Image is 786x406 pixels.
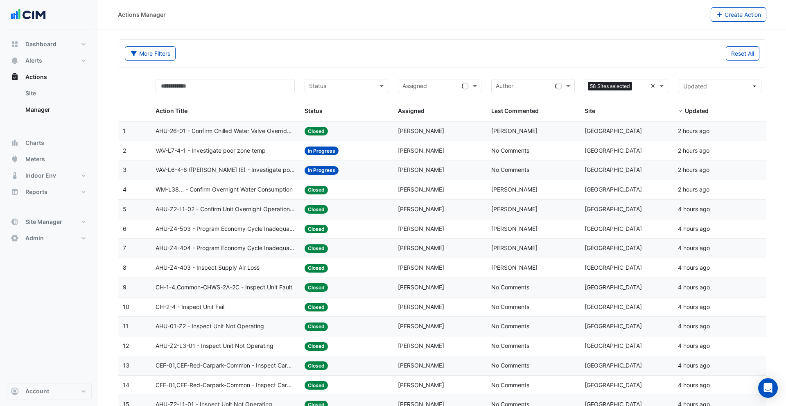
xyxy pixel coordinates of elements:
[123,127,126,134] span: 1
[25,387,49,395] span: Account
[491,323,529,329] span: No Comments
[305,303,328,311] span: Closed
[398,147,444,154] span: [PERSON_NAME]
[491,225,538,232] span: [PERSON_NAME]
[398,362,444,369] span: [PERSON_NAME]
[156,361,295,370] span: CEF-01,CEF-Red-Carpark-Common - Inspect Carpark CO [GEOGRAPHIC_DATA]
[585,323,642,329] span: [GEOGRAPHIC_DATA]
[585,342,642,349] span: [GEOGRAPHIC_DATA]
[123,342,129,349] span: 12
[678,79,761,93] button: Updated
[156,302,224,312] span: CH-2-4 - Inspect Unit Fail
[305,225,328,233] span: Closed
[11,188,19,196] app-icon: Reports
[19,85,92,101] a: Site
[678,264,710,271] span: 2025-08-22T10:23:11.090
[156,107,187,114] span: Action Title
[123,362,129,369] span: 13
[123,323,129,329] span: 11
[685,107,709,114] span: Updated
[585,147,642,154] span: [GEOGRAPHIC_DATA]
[491,362,529,369] span: No Comments
[678,147,709,154] span: 2025-08-22T12:16:45.449
[678,323,710,329] span: 2025-08-22T10:21:48.528
[123,205,126,212] span: 5
[650,81,657,91] span: Clear
[7,230,92,246] button: Admin
[398,284,444,291] span: [PERSON_NAME]
[678,127,709,134] span: 2025-08-22T12:26:25.097
[398,127,444,134] span: [PERSON_NAME]
[678,186,709,193] span: 2025-08-22T12:06:35.727
[585,205,642,212] span: [GEOGRAPHIC_DATA]
[305,323,328,331] span: Closed
[156,165,295,175] span: VAV-L6-4-6 ([PERSON_NAME] IE) - Investigate poor zone temp
[7,135,92,151] button: Charts
[305,342,328,351] span: Closed
[123,381,129,388] span: 14
[305,186,328,194] span: Closed
[156,283,292,292] span: CH-1-4,Common-CHWS-2A-2C - Inspect Unit Fault
[11,56,19,65] app-icon: Alerts
[11,171,19,180] app-icon: Indoor Env
[25,56,42,65] span: Alerts
[7,167,92,184] button: Indoor Env
[398,323,444,329] span: [PERSON_NAME]
[398,166,444,173] span: [PERSON_NAME]
[678,225,710,232] span: 2025-08-22T10:26:06.822
[11,139,19,147] app-icon: Charts
[491,264,538,271] span: [PERSON_NAME]
[11,40,19,48] app-icon: Dashboard
[585,225,642,232] span: [GEOGRAPHIC_DATA]
[398,205,444,212] span: [PERSON_NAME]
[678,205,710,212] span: 2025-08-22T10:27:04.240
[123,225,126,232] span: 6
[156,381,295,390] span: CEF-01,CEF-Red-Carpark-Common - Inspect Carpark CO [GEOGRAPHIC_DATA]
[7,151,92,167] button: Meters
[7,69,92,85] button: Actions
[156,185,293,194] span: WM-L38... - Confirm Overnight Water Consumption
[305,127,328,135] span: Closed
[491,127,538,134] span: [PERSON_NAME]
[7,36,92,52] button: Dashboard
[25,218,62,226] span: Site Manager
[398,264,444,271] span: [PERSON_NAME]
[491,205,538,212] span: [PERSON_NAME]
[305,205,328,214] span: Closed
[305,264,328,273] span: Closed
[491,244,538,251] span: [PERSON_NAME]
[585,166,642,173] span: [GEOGRAPHIC_DATA]
[585,107,595,114] span: Site
[678,381,710,388] span: 2025-08-22T10:21:32.566
[398,381,444,388] span: [PERSON_NAME]
[125,46,176,61] button: More Filters
[491,166,529,173] span: No Comments
[585,244,642,251] span: [GEOGRAPHIC_DATA]
[678,166,709,173] span: 2025-08-22T12:16:00.667
[7,85,92,121] div: Actions
[588,82,632,91] span: 58 Sites selected
[398,225,444,232] span: [PERSON_NAME]
[305,381,328,390] span: Closed
[25,40,56,48] span: Dashboard
[25,188,47,196] span: Reports
[156,224,295,234] span: AHU-Z4-503 - Program Economy Cycle Inadequate (Energy Saving)
[25,171,56,180] span: Indoor Env
[11,234,19,242] app-icon: Admin
[491,107,539,114] span: Last Commented
[585,303,642,310] span: [GEOGRAPHIC_DATA]
[491,342,529,349] span: No Comments
[25,73,47,81] span: Actions
[585,362,642,369] span: [GEOGRAPHIC_DATA]
[123,264,126,271] span: 8
[585,127,642,134] span: [GEOGRAPHIC_DATA]
[123,284,126,291] span: 9
[305,107,323,114] span: Status
[305,147,339,155] span: In Progress
[11,73,19,81] app-icon: Actions
[305,283,328,292] span: Closed
[305,166,339,175] span: In Progress
[123,244,126,251] span: 7
[585,381,642,388] span: [GEOGRAPHIC_DATA]
[491,186,538,193] span: [PERSON_NAME]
